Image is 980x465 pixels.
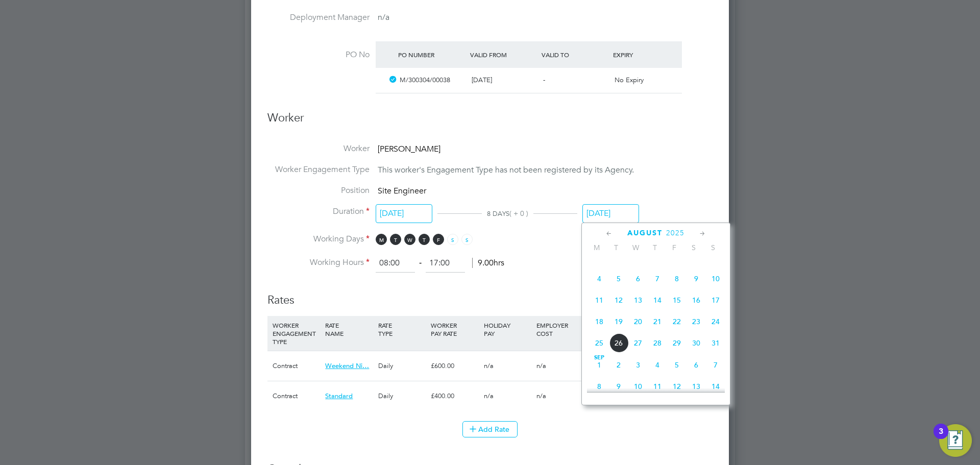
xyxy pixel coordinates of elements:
[376,204,432,223] input: Select one
[390,234,401,245] span: T
[706,312,725,331] span: 24
[378,186,426,196] span: Site Engineer
[667,290,687,310] span: 15
[706,269,725,288] span: 10
[428,381,481,411] div: £400.00
[609,290,628,310] span: 12
[433,234,444,245] span: F
[270,351,323,381] div: Contract
[628,290,648,310] span: 13
[267,164,370,175] label: Worker Engagement Type
[687,290,706,310] span: 16
[610,45,682,64] div: Expiry
[325,361,369,370] span: Weekend Ni…
[404,234,415,245] span: W
[426,254,465,273] input: 17:00
[396,72,467,89] div: M/300304/00038
[417,258,424,268] span: ‐
[628,355,648,375] span: 3
[487,209,509,218] span: 8 DAYS
[461,234,473,245] span: S
[462,421,518,437] button: Add Rate
[267,50,370,60] label: PO No
[536,391,546,400] span: n/a
[267,234,370,244] label: Working Days
[687,312,706,331] span: 23
[703,243,723,252] span: S
[609,333,628,353] span: 26
[587,243,606,252] span: M
[626,243,645,252] span: W
[481,316,534,342] div: HOLIDAY PAY
[628,333,648,353] span: 27
[609,312,628,331] span: 19
[666,229,684,237] span: 2025
[484,361,494,370] span: n/a
[648,377,667,396] span: 11
[628,269,648,288] span: 6
[665,243,684,252] span: F
[628,377,648,396] span: 10
[687,269,706,288] span: 9
[610,72,682,89] div: No Expiry
[706,333,725,353] span: 31
[648,269,667,288] span: 7
[667,355,687,375] span: 5
[447,234,458,245] span: S
[609,377,628,396] span: 9
[590,312,609,331] span: 18
[590,269,609,288] span: 4
[687,355,706,375] span: 6
[378,165,634,175] span: This worker's Engagement Type has not been registered by its Agency.
[609,355,628,375] span: 2
[270,381,323,411] div: Contract
[590,355,609,360] span: Sep
[648,333,667,353] span: 28
[539,45,610,64] div: Valid To
[396,45,467,64] div: PO Number
[667,269,687,288] span: 8
[428,351,481,381] div: £600.00
[590,333,609,353] span: 25
[267,257,370,268] label: Working Hours
[590,355,609,375] span: 1
[325,391,353,400] span: Standard
[376,381,428,411] div: Daily
[667,377,687,396] span: 12
[684,243,703,252] span: S
[628,312,648,331] span: 20
[706,290,725,310] span: 17
[376,234,387,245] span: M
[687,333,706,353] span: 30
[376,351,428,381] div: Daily
[648,312,667,331] span: 21
[536,361,546,370] span: n/a
[267,111,713,134] h3: Worker
[509,209,528,218] span: ( + 0 )
[428,316,481,342] div: WORKER PAY RATE
[939,431,943,445] div: 3
[378,144,440,154] span: [PERSON_NAME]
[667,312,687,331] span: 22
[419,234,430,245] span: T
[267,206,370,217] label: Duration
[645,243,665,252] span: T
[267,12,370,23] label: Deployment Manager
[468,45,539,64] div: Valid From
[609,269,628,288] span: 5
[376,254,415,273] input: 08:00
[267,185,370,196] label: Position
[270,316,323,351] div: WORKER ENGAGEMENT TYPE
[590,377,609,396] span: 8
[648,290,667,310] span: 14
[376,316,428,342] div: RATE TYPE
[378,12,389,22] span: n/a
[648,355,667,375] span: 4
[267,143,370,154] label: Worker
[472,258,504,268] span: 9.00hrs
[267,283,713,308] h3: Rates
[627,229,663,237] span: August
[582,204,639,223] input: Select one
[590,290,609,310] span: 11
[484,391,494,400] span: n/a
